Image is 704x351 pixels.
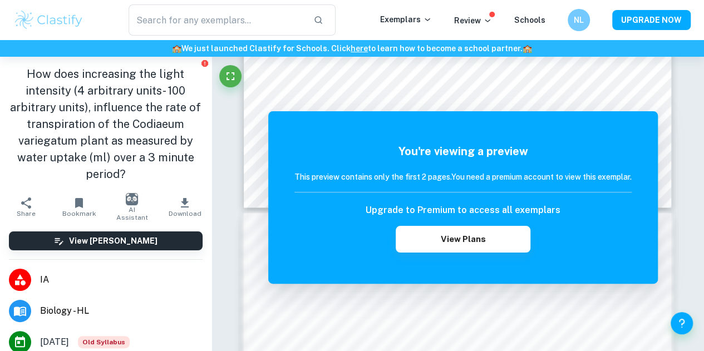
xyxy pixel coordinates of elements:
span: Biology - HL [40,304,203,318]
button: View [PERSON_NAME] [9,231,203,250]
button: Download [159,191,211,223]
h6: This preview contains only the first 2 pages. You need a premium account to view this exemplar. [294,171,632,183]
span: Share [17,210,36,217]
h1: How does increasing the light intensity (4 arbitrary units- 100 arbitrary units), influence the r... [9,66,203,182]
h6: View [PERSON_NAME] [69,235,157,247]
button: Report issue [201,59,209,67]
span: Bookmark [62,210,96,217]
input: Search for any exemplars... [129,4,304,36]
button: Bookmark [53,191,106,223]
img: Clastify logo [13,9,84,31]
span: Download [169,210,201,217]
h6: We just launched Clastify for Schools. Click to learn how to become a school partner. [2,42,702,55]
a: Schools [514,16,545,24]
a: here [351,44,368,53]
p: Exemplars [380,13,432,26]
span: IA [40,273,203,286]
button: Help and Feedback [671,312,693,334]
button: NL [568,9,590,31]
button: View Plans [396,226,530,253]
span: 🏫 [523,44,532,53]
p: Review [454,14,492,27]
button: AI Assistant [106,191,159,223]
span: Old Syllabus [78,336,130,348]
span: 🏫 [172,44,181,53]
img: AI Assistant [126,193,138,205]
h6: NL [573,14,585,26]
h5: You're viewing a preview [294,143,632,160]
div: Starting from the May 2025 session, the Biology IA requirements have changed. It's OK to refer to... [78,336,130,348]
button: Fullscreen [219,65,242,87]
button: UPGRADE NOW [612,10,691,30]
h6: Upgrade to Premium to access all exemplars [366,204,560,217]
span: AI Assistant [112,206,152,221]
span: [DATE] [40,335,69,349]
